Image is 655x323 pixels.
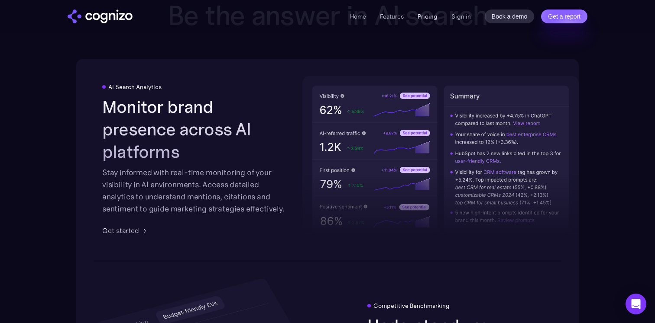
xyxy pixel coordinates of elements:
[102,225,139,236] div: Get started
[485,10,535,23] a: Book a demo
[102,166,288,215] div: Stay informed with real-time monitoring of your visibility in AI environments. Access detailed an...
[68,10,133,23] img: cognizo logo
[108,83,162,90] div: AI Search Analytics
[380,13,404,20] a: Features
[102,96,288,163] h2: Monitor brand presence across AI platforms
[418,13,438,20] a: Pricing
[68,10,133,23] a: home
[373,302,450,309] div: Competitive Benchmarking
[626,294,646,314] div: Open Intercom Messenger
[302,76,579,243] img: AI visibility metrics performance insights
[350,13,366,20] a: Home
[541,10,587,23] a: Get a report
[102,225,149,236] a: Get started
[451,11,471,22] a: Sign in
